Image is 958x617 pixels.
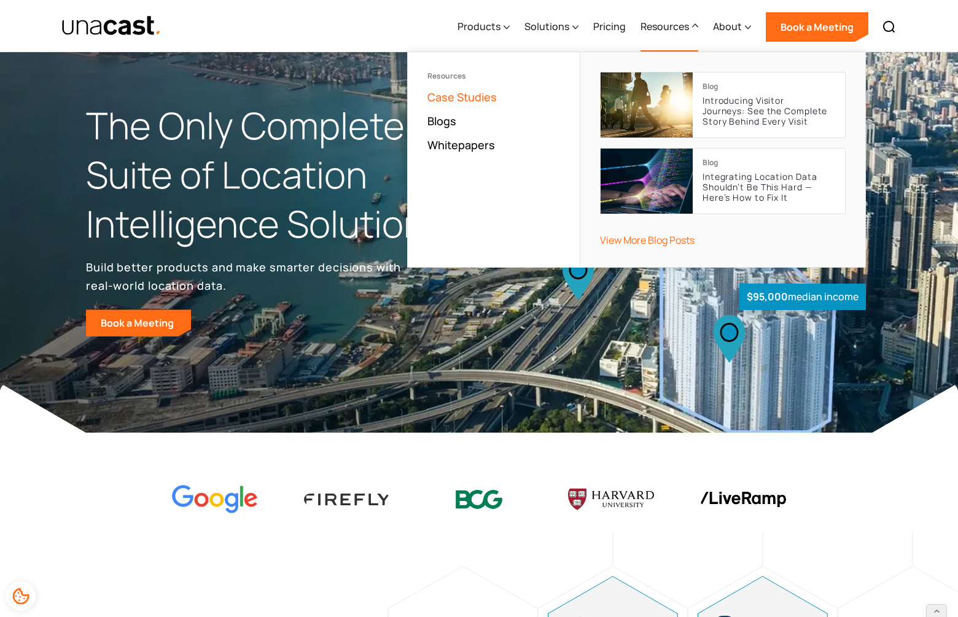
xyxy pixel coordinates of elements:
[436,482,522,517] img: BCG logo
[600,72,846,138] a: BlogIntroducing Visitor Journeys: See the Complete Story Behind Every Visit
[713,2,751,52] div: About
[600,233,695,247] a: View More Blog Posts
[641,19,689,34] div: Resources
[458,2,510,52] div: Products
[61,15,162,37] a: home
[427,138,495,152] a: Whitepapers
[568,484,654,514] img: Harvard U logo
[703,82,718,91] div: Blog
[86,309,191,336] a: Book a Meeting
[86,101,479,248] h1: The Only Complete Suite of Location Intelligence Solutions
[427,90,497,104] a: Case Studies
[601,149,693,214] img: cover
[641,2,698,52] div: Resources
[739,284,866,310] div: median income
[703,96,835,126] p: Introducing Visitor Journeys: See the Complete Story Behind Every Visit
[427,114,456,128] a: Blogs
[61,15,162,37] img: Unacast text logo
[766,12,868,42] a: Book a Meeting
[700,492,786,507] img: liveramp logo
[458,19,500,34] div: Products
[524,19,569,34] div: Solutions
[86,258,405,295] p: Build better products and make smarter decisions with real-world location data.
[882,20,897,34] img: Search icon
[427,72,560,80] div: Resources
[600,148,846,214] a: BlogIntegrating Location Data Shouldn’t Be This Hard — Here’s How to Fix It
[407,52,866,268] nav: Resources
[593,2,626,52] a: Pricing
[747,290,788,303] strong: $95,000
[713,19,742,34] div: About
[172,485,258,514] img: Google logo Color
[524,2,578,52] div: Solutions
[601,72,693,138] img: cover
[6,581,36,611] div: Cookie Preferences
[304,494,390,505] img: Firefly Advertising logo
[703,158,718,167] div: Blog
[703,172,835,203] p: Integrating Location Data Shouldn’t Be This Hard — Here’s How to Fix It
